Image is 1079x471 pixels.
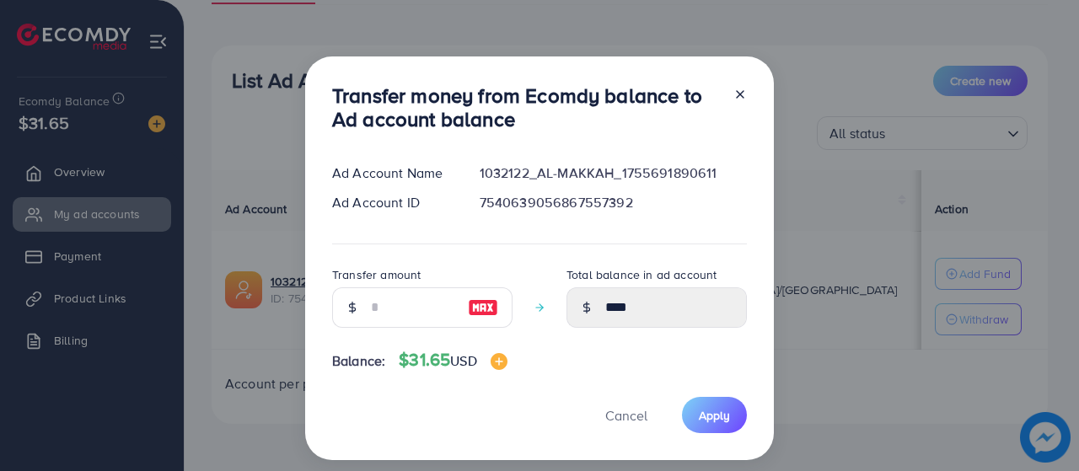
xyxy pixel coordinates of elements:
div: 1032122_AL-MAKKAH_1755691890611 [466,163,760,183]
label: Transfer amount [332,266,421,283]
h4: $31.65 [399,350,507,371]
div: Ad Account ID [319,193,466,212]
span: USD [450,351,476,370]
label: Total balance in ad account [566,266,717,283]
button: Apply [682,397,747,433]
img: image [491,353,507,370]
span: Cancel [605,406,647,425]
h3: Transfer money from Ecomdy balance to Ad account balance [332,83,720,132]
span: Apply [699,407,730,424]
div: 7540639056867557392 [466,193,760,212]
div: Ad Account Name [319,163,466,183]
button: Cancel [584,397,668,433]
span: Balance: [332,351,385,371]
img: image [468,297,498,318]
